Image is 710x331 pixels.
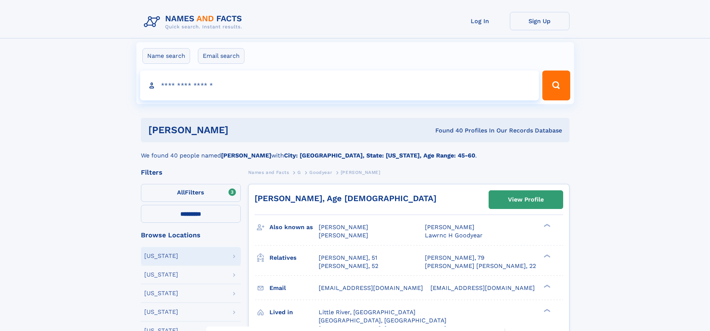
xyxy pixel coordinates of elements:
[319,262,378,270] a: [PERSON_NAME], 52
[141,232,241,238] div: Browse Locations
[309,168,332,177] a: Goodyear
[341,170,381,175] span: [PERSON_NAME]
[177,189,185,196] span: All
[332,127,562,135] div: Found 40 Profiles In Our Records Database
[319,254,377,262] a: [PERSON_NAME], 51
[430,284,535,291] span: [EMAIL_ADDRESS][DOMAIN_NAME]
[148,125,332,135] h1: [PERSON_NAME]
[142,48,190,64] label: Name search
[144,253,178,259] div: [US_STATE]
[309,170,332,175] span: Goodyear
[144,290,178,296] div: [US_STATE]
[198,48,244,64] label: Email search
[269,221,319,234] h3: Also known as
[269,306,319,319] h3: Lived in
[319,284,423,291] span: [EMAIL_ADDRESS][DOMAIN_NAME]
[319,317,446,324] span: [GEOGRAPHIC_DATA], [GEOGRAPHIC_DATA]
[319,232,368,239] span: [PERSON_NAME]
[141,12,248,32] img: Logo Names and Facts
[141,184,241,202] label: Filters
[489,191,563,209] a: View Profile
[542,253,551,258] div: ❯
[542,223,551,228] div: ❯
[508,191,544,208] div: View Profile
[425,254,485,262] a: [PERSON_NAME], 79
[425,232,483,239] span: Lawrnc H Goodyear
[319,224,368,231] span: [PERSON_NAME]
[425,224,474,231] span: [PERSON_NAME]
[450,12,510,30] a: Log In
[542,71,570,100] button: Search Button
[141,169,241,176] div: Filters
[542,284,551,288] div: ❯
[297,168,301,177] a: G
[140,71,539,100] input: search input
[269,252,319,264] h3: Relatives
[319,309,416,316] span: Little River, [GEOGRAPHIC_DATA]
[221,152,271,159] b: [PERSON_NAME]
[248,168,289,177] a: Names and Facts
[542,308,551,313] div: ❯
[144,272,178,278] div: [US_STATE]
[425,262,536,270] a: [PERSON_NAME] [PERSON_NAME], 22
[255,194,436,203] a: [PERSON_NAME], Age [DEMOGRAPHIC_DATA]
[284,152,475,159] b: City: [GEOGRAPHIC_DATA], State: [US_STATE], Age Range: 45-60
[297,170,301,175] span: G
[269,282,319,294] h3: Email
[144,309,178,315] div: [US_STATE]
[141,142,569,160] div: We found 40 people named with .
[510,12,569,30] a: Sign Up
